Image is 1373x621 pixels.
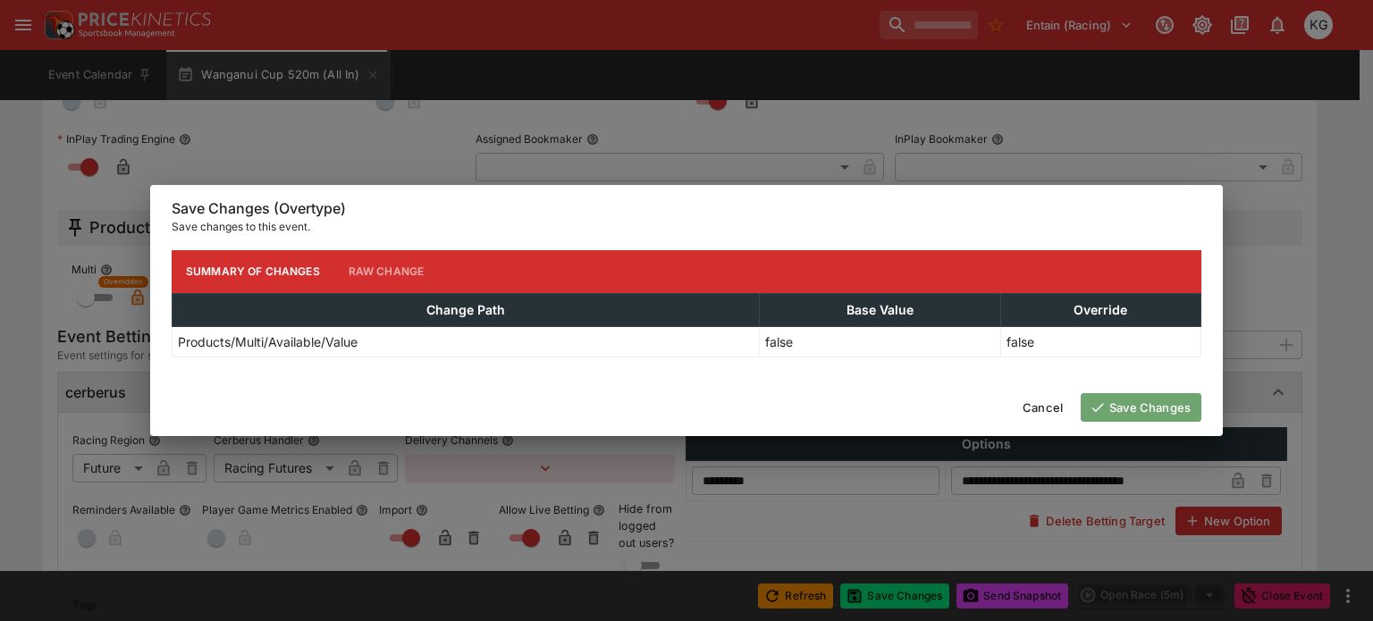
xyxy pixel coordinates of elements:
[172,218,1201,236] p: Save changes to this event.
[1081,393,1201,422] button: Save Changes
[172,250,334,293] button: Summary of Changes
[1012,393,1074,422] button: Cancel
[172,199,1201,218] h6: Save Changes (Overtype)
[334,250,439,293] button: Raw Change
[1000,326,1200,357] td: false
[178,332,358,351] p: Products/Multi/Available/Value
[1000,293,1200,326] th: Override
[759,293,1000,326] th: Base Value
[173,293,760,326] th: Change Path
[759,326,1000,357] td: false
